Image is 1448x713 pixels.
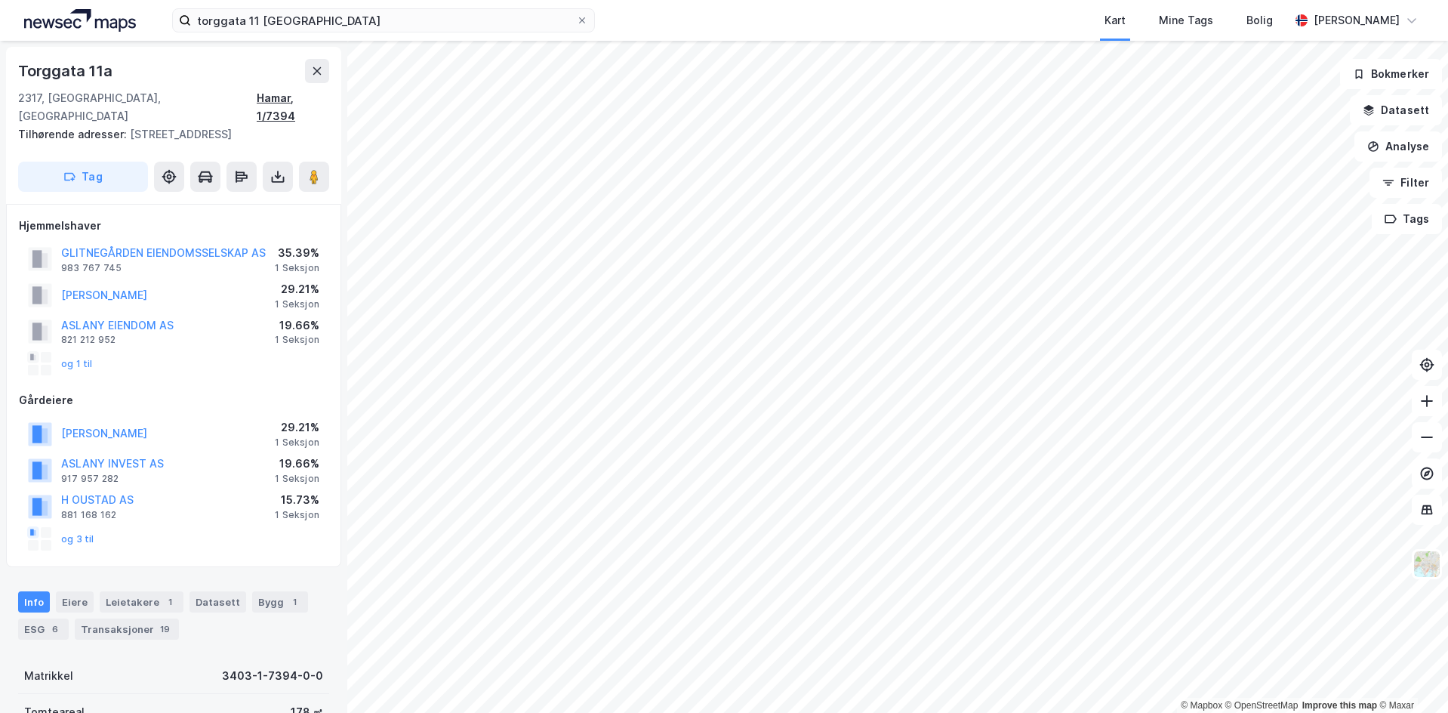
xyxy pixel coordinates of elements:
div: Matrikkel [24,667,73,685]
button: Analyse [1354,131,1442,162]
button: Tag [18,162,148,192]
div: 821 212 952 [61,334,116,346]
div: 29.21% [275,280,319,298]
div: 15.73% [275,491,319,509]
input: Søk på adresse, matrikkel, gårdeiere, leietakere eller personer [191,9,576,32]
a: Mapbox [1181,700,1222,711]
div: 881 168 162 [61,509,116,521]
button: Tags [1372,204,1442,234]
img: logo.a4113a55bc3d86da70a041830d287a7e.svg [24,9,136,32]
div: Info [18,591,50,613]
div: 19 [157,622,173,637]
iframe: Chat Widget [1373,640,1448,713]
div: 1 Seksjon [275,473,319,485]
div: Kart [1104,11,1126,29]
div: Leietakere [100,591,183,613]
a: Improve this map [1302,700,1377,711]
div: Hamar, 1/7394 [257,89,329,125]
div: 2317, [GEOGRAPHIC_DATA], [GEOGRAPHIC_DATA] [18,89,257,125]
div: 983 767 745 [61,262,122,274]
div: Eiere [56,591,94,613]
div: [PERSON_NAME] [1314,11,1400,29]
button: Filter [1369,168,1442,198]
div: 6 [48,622,63,637]
div: [STREET_ADDRESS] [18,125,317,144]
div: 1 [287,594,302,610]
div: Bygg [252,591,308,613]
div: 1 Seksjon [275,437,319,449]
a: OpenStreetMap [1225,700,1299,711]
div: 19.66% [275,455,319,473]
img: Z [1413,550,1441,579]
div: 1 Seksjon [275,298,319,310]
div: 1 Seksjon [275,334,319,346]
div: Datasett [189,591,246,613]
div: Bolig [1246,11,1273,29]
div: 917 957 282 [61,473,119,485]
div: 1 Seksjon [275,262,319,274]
div: Hjemmelshaver [19,217,328,235]
div: Mine Tags [1159,11,1213,29]
button: Datasett [1350,95,1442,125]
div: 35.39% [275,244,319,262]
button: Bokmerker [1340,59,1442,89]
div: 19.66% [275,316,319,335]
div: 1 Seksjon [275,509,319,521]
div: 1 [162,594,177,610]
div: 29.21% [275,418,319,437]
div: Torggata 11a [18,59,116,83]
div: 3403-1-7394-0-0 [222,667,323,685]
div: Transaksjoner [75,619,179,640]
span: Tilhørende adresser: [18,128,130,140]
div: Gårdeiere [19,391,328,409]
div: ESG [18,619,69,640]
